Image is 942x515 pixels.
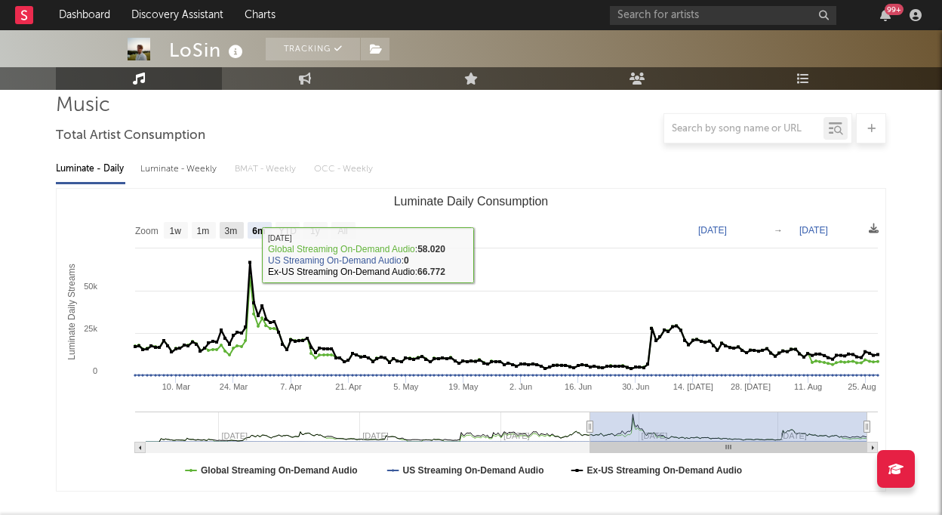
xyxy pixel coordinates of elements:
text: 1w [170,226,182,236]
text: 19. May [448,382,479,391]
text: YTD [279,226,297,236]
text: [DATE] [799,225,828,236]
text: 1m [197,226,210,236]
text: 1y [310,226,320,236]
text: 28. [DATE] [731,382,771,391]
text: 2. Jun [509,382,532,391]
text: [DATE] [698,225,727,236]
text: Global Streaming On-Demand Audio [201,465,358,476]
div: LoSin [169,38,247,63]
text: 16. Jun [565,382,592,391]
div: Luminate - Daily [56,156,125,182]
text: Luminate Daily Streams [66,264,77,359]
text: 11. Aug [794,382,822,391]
text: US Streaming On-Demand Audio [403,465,544,476]
div: 99 + [885,4,904,15]
text: 5. May [393,382,419,391]
span: Music [56,97,110,115]
button: Tracking [266,38,360,60]
svg: Luminate Daily Consumption [57,189,885,491]
input: Search for artists [610,6,836,25]
text: 6m [252,226,265,236]
text: Ex-US Streaming On-Demand Audio [587,465,743,476]
text: Luminate Daily Consumption [394,195,549,208]
text: 0 [93,366,97,375]
text: → [774,225,783,236]
text: 50k [84,282,97,291]
text: 25k [84,324,97,333]
text: 30. Jun [622,382,649,391]
button: 99+ [880,9,891,21]
div: Luminate - Weekly [140,156,220,182]
text: Zoom [135,226,159,236]
text: 10. Mar [162,382,191,391]
text: 25. Aug [848,382,876,391]
text: 7. Apr [280,382,302,391]
input: Search by song name or URL [664,123,823,135]
text: 3m [225,226,238,236]
text: 14. [DATE] [673,382,713,391]
text: 21. Apr [335,382,362,391]
text: 24. Mar [220,382,248,391]
text: All [337,226,347,236]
